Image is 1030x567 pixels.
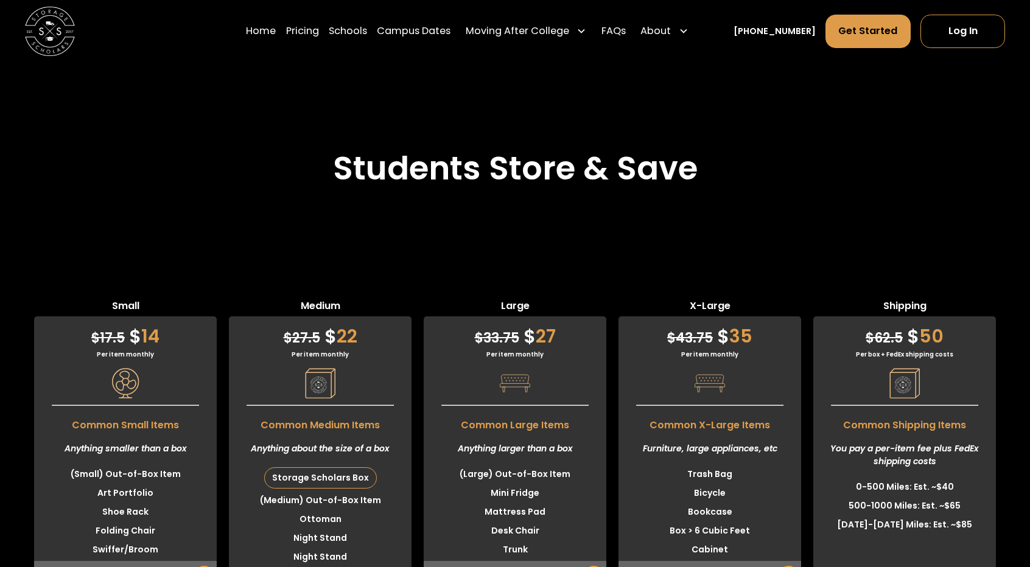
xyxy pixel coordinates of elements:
span: X-Large [618,299,801,316]
div: Per item monthly [424,350,606,359]
div: Storage Scholars Box [265,468,376,488]
div: Anything larger than a box [424,433,606,465]
div: Moving After College [461,13,592,48]
div: 27 [424,316,606,350]
li: (Small) Out-of-Box Item [34,465,217,484]
div: 22 [229,316,412,350]
li: Art Portfolio [34,484,217,503]
li: Trunk [424,540,606,559]
li: Swiffer/Broom [34,540,217,559]
div: You pay a per-item fee plus FedEx shipping costs [813,433,996,478]
span: 62.5 [866,329,903,347]
span: Common Medium Items [229,412,412,433]
span: Shipping [813,299,996,316]
li: Trash Bag [618,465,801,484]
div: Per item monthly [34,350,217,359]
span: $ [524,323,536,349]
span: $ [284,329,292,347]
span: $ [907,323,919,349]
img: Pricing Category Icon [305,368,335,398]
li: Bicycle [618,484,801,503]
div: 14 [34,316,217,350]
div: Furniture, large appliances, etc [618,433,801,465]
li: Bookcase [618,503,801,521]
span: Common Large Items [424,412,606,433]
span: Large [424,299,606,316]
span: $ [866,329,874,347]
li: Cabinet [618,540,801,559]
div: Moving After College [466,24,569,39]
a: Campus Dates [377,13,450,48]
a: Schools [329,13,367,48]
li: Shoe Rack [34,503,217,521]
span: 33.75 [475,329,519,347]
li: Mini Fridge [424,484,606,503]
a: Pricing [286,13,319,48]
li: Desk Chair [424,521,606,540]
li: [DATE]-[DATE] Miles: Est. ~$85 [813,515,996,534]
div: 50 [813,316,996,350]
img: Storage Scholars main logo [25,6,75,56]
li: Box > 6 Cubic Feet [618,521,801,540]
li: Mattress Pad [424,503,606,521]
h2: Students Store & Save [333,149,698,188]
a: Log In [920,15,1005,48]
a: Get Started [825,15,911,48]
li: (Medium) Out-of-Box Item [229,491,412,510]
a: home [25,6,75,56]
a: Home [246,13,276,48]
div: About [636,13,693,48]
li: Folding Chair [34,521,217,540]
div: Per box + FedEx shipping costs [813,350,996,359]
span: 17.5 [91,329,125,347]
img: Pricing Category Icon [889,368,920,398]
div: Anything about the size of a box [229,433,412,465]
li: Night Stand [229,548,412,566]
span: $ [324,323,337,349]
span: $ [91,329,100,347]
div: About [640,24,671,39]
span: Medium [229,299,412,316]
img: Pricing Category Icon [500,368,530,398]
img: Pricing Category Icon [695,368,725,398]
span: Common Small Items [34,412,217,433]
div: 35 [618,316,801,350]
li: (Large) Out-of-Box Item [424,465,606,484]
li: Night Stand [229,529,412,548]
span: Small [34,299,217,316]
span: $ [717,323,729,349]
span: Common X-Large Items [618,412,801,433]
div: Anything smaller than a box [34,433,217,465]
li: 500-1000 Miles: Est. ~$65 [813,496,996,515]
div: Per item monthly [229,350,412,359]
span: 27.5 [284,329,320,347]
a: [PHONE_NUMBER] [734,24,816,37]
a: FAQs [601,13,626,48]
li: 0-500 Miles: Est. ~$40 [813,478,996,496]
span: 43.75 [667,329,713,347]
img: Pricing Category Icon [110,368,141,398]
span: Common Shipping Items [813,412,996,433]
div: Per item monthly [618,350,801,359]
span: $ [129,323,141,349]
span: $ [667,329,676,347]
span: $ [475,329,483,347]
li: Ottoman [229,510,412,529]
